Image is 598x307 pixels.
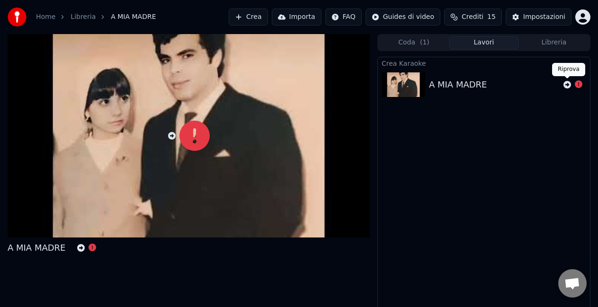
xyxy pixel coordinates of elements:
[36,12,156,22] nav: breadcrumb
[523,12,565,22] div: Impostazioni
[444,9,502,26] button: Crediti15
[552,63,585,76] div: Riprova
[558,269,587,298] a: Aprire la chat
[506,9,571,26] button: Impostazioni
[229,9,268,26] button: Crea
[71,12,96,22] a: Libreria
[111,12,156,22] span: A MIA MADRE
[379,36,449,50] button: Coda
[378,57,590,69] div: Crea Karaoke
[449,36,519,50] button: Lavori
[420,38,429,47] span: ( 1 )
[366,9,440,26] button: Guides di video
[519,36,589,50] button: Libreria
[487,12,496,22] span: 15
[36,12,55,22] a: Home
[429,78,487,91] div: A MIA MADRE
[462,12,483,22] span: Crediti
[8,8,27,26] img: youka
[8,241,66,254] div: A MIA MADRE
[272,9,321,26] button: Importa
[325,9,362,26] button: FAQ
